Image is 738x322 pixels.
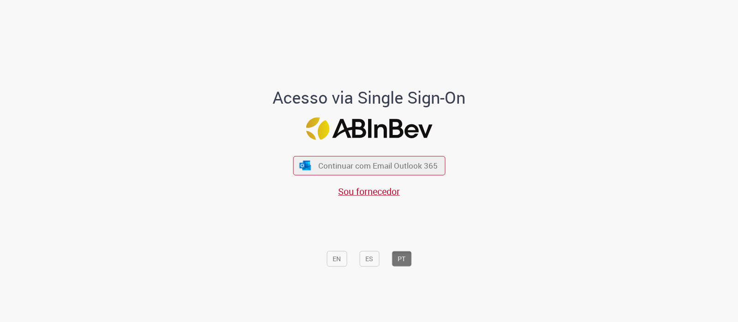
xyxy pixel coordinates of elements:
[293,156,445,175] button: ícone Azure/Microsoft 360 Continuar com Email Outlook 365
[392,251,411,267] button: PT
[338,185,400,197] a: Sou fornecedor
[318,160,438,171] span: Continuar com Email Outlook 365
[359,251,379,267] button: ES
[306,117,432,140] img: Logo ABInBev
[241,88,497,107] h1: Acesso via Single Sign-On
[327,251,347,267] button: EN
[299,161,312,170] img: ícone Azure/Microsoft 360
